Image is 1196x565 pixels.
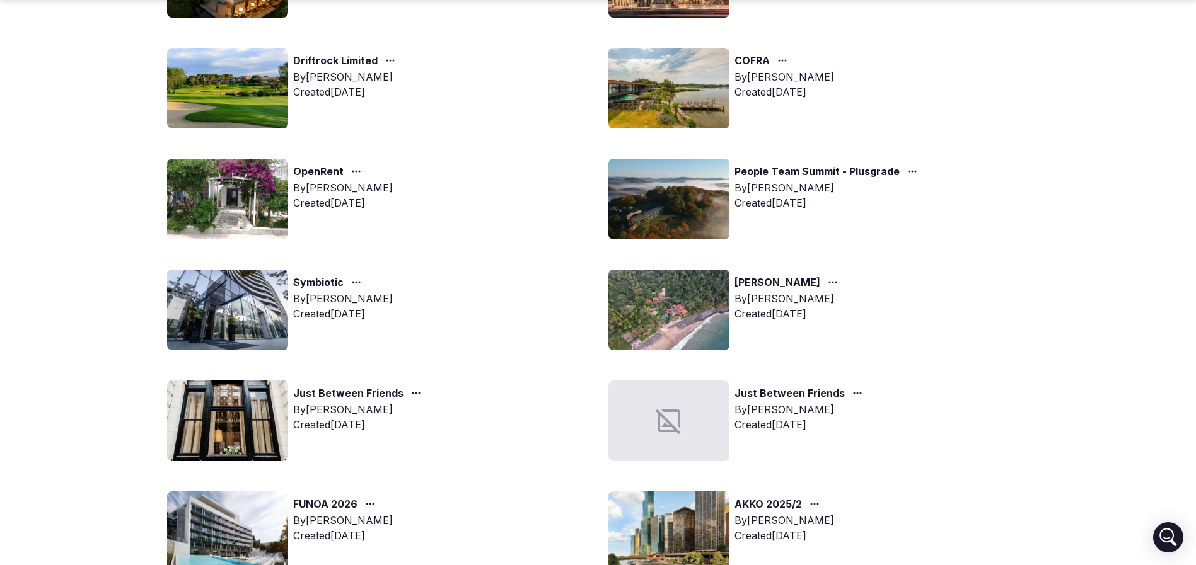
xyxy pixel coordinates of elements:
div: Created [DATE] [734,417,868,432]
a: Just Between Friends [293,385,404,402]
img: Top retreat image for the retreat: COFRA [608,48,729,128]
img: Top retreat image for the retreat: Just Between Friends [167,380,288,461]
a: COFRA [734,53,770,69]
div: By [PERSON_NAME] [293,513,393,528]
div: Created [DATE] [293,195,393,210]
div: By [PERSON_NAME] [293,402,426,417]
div: By [PERSON_NAME] [734,180,922,195]
a: AKKO 2025/2 [734,496,802,513]
div: Open Intercom Messenger [1153,522,1183,552]
div: Created [DATE] [293,84,400,100]
a: People Team Summit - Plusgrade [734,164,900,180]
a: Just Between Friends [734,385,845,402]
img: Top retreat image for the retreat: Symbiotic [167,270,288,350]
div: Created [DATE] [293,528,393,543]
div: By [PERSON_NAME] [293,291,393,306]
a: OpenRent [293,164,344,180]
img: Top retreat image for the retreat: OpenRent [167,159,288,239]
div: Created [DATE] [734,528,834,543]
a: FUNOA 2026 [293,496,357,513]
div: Created [DATE] [293,417,426,432]
div: By [PERSON_NAME] [734,402,868,417]
div: By [PERSON_NAME] [293,69,400,84]
div: By [PERSON_NAME] [734,291,843,306]
img: Top retreat image for the retreat: Driftrock Limited [167,48,288,128]
div: By [PERSON_NAME] [734,513,834,528]
a: [PERSON_NAME] [734,275,820,291]
div: By [PERSON_NAME] [734,69,834,84]
a: Driftrock Limited [293,53,378,69]
a: Symbiotic [293,275,344,291]
div: By [PERSON_NAME] [293,180,393,195]
img: Top retreat image for the retreat: Nam Nidhan Khalsa [608,270,729,350]
div: Created [DATE] [734,306,843,321]
img: Top retreat image for the retreat: People Team Summit - Plusgrade [608,159,729,239]
div: Created [DATE] [293,306,393,321]
div: Created [DATE] [734,84,834,100]
div: Created [DATE] [734,195,922,210]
